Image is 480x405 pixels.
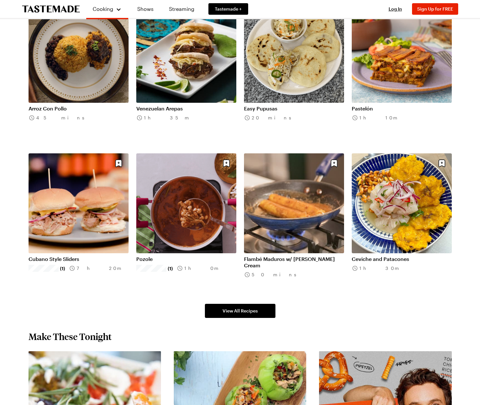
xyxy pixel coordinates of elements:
[352,256,452,262] a: Ceviche and Patacones
[417,6,453,12] span: Sign Up for FREE
[205,304,275,318] a: View All Recipes
[174,352,255,358] a: View full content for Clean Eating
[93,6,113,12] span: Cooking
[93,3,122,15] button: Cooking
[29,256,129,262] a: Cubano Style Sliders
[136,105,236,112] a: Venezuelan Arepas
[223,308,258,314] span: View All Recipes
[436,157,448,169] button: Save recipe
[29,352,136,358] a: View full content for Veggie-Forward Flavors
[352,105,452,112] a: Pastelón
[22,5,80,13] a: To Tastemade Home Page
[136,256,236,262] a: Pozole
[244,105,344,112] a: Easy Pupusas
[328,157,340,169] button: Save recipe
[244,256,344,269] a: Flambé Maduros w/ [PERSON_NAME] Cream
[29,331,112,342] h2: Make These Tonight
[389,6,402,12] span: Log In
[220,157,232,169] button: Save recipe
[29,105,129,112] a: Arroz Con Pollo
[215,6,242,12] span: Tastemade +
[208,3,248,15] a: Tastemade +
[113,157,125,169] button: Save recipe
[319,352,406,358] a: View full content for Struggle Meals
[412,3,458,15] button: Sign Up for FREE
[383,6,408,12] button: Log In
